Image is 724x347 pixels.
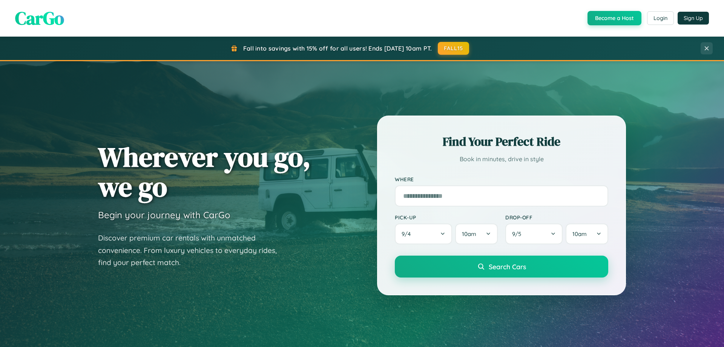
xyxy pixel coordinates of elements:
[455,224,498,244] button: 10am
[587,11,641,25] button: Become a Host
[505,214,608,221] label: Drop-off
[395,176,608,182] label: Where
[395,214,498,221] label: Pick-up
[98,142,311,202] h1: Wherever you go, we go
[395,224,452,244] button: 9/4
[98,232,287,269] p: Discover premium car rentals with unmatched convenience. From luxury vehicles to everyday rides, ...
[243,45,432,52] span: Fall into savings with 15% off for all users! Ends [DATE] 10am PT.
[462,230,476,238] span: 10am
[572,230,587,238] span: 10am
[566,224,608,244] button: 10am
[395,154,608,165] p: Book in minutes, drive in style
[647,11,674,25] button: Login
[678,12,709,25] button: Sign Up
[512,230,525,238] span: 9 / 5
[489,262,526,271] span: Search Cars
[402,230,414,238] span: 9 / 4
[98,209,230,221] h3: Begin your journey with CarGo
[505,224,563,244] button: 9/5
[438,42,469,55] button: FALL15
[395,133,608,150] h2: Find Your Perfect Ride
[15,6,64,31] span: CarGo
[395,256,608,278] button: Search Cars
